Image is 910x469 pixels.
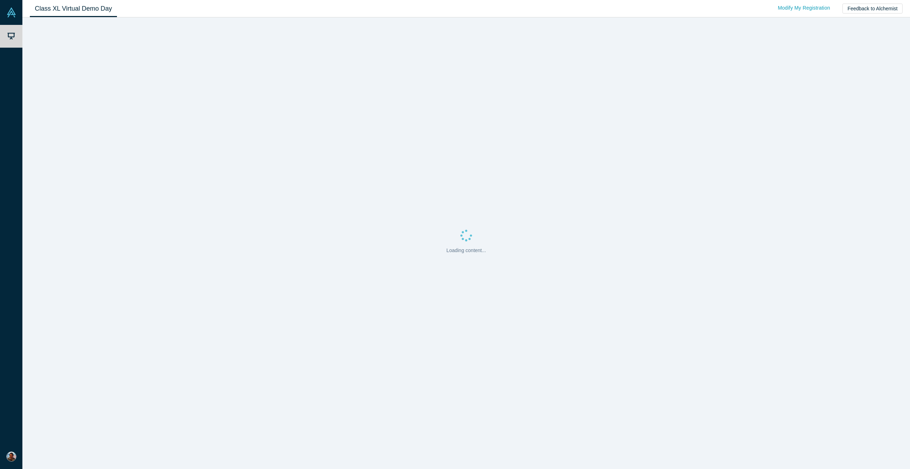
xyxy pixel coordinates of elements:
[842,4,903,14] button: Feedback to Alchemist
[6,452,16,462] img: Michel Sagen's Account
[6,7,16,17] img: Alchemist Vault Logo
[30,0,117,17] a: Class XL Virtual Demo Day
[446,247,486,254] p: Loading content...
[770,2,837,14] a: Modify My Registration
